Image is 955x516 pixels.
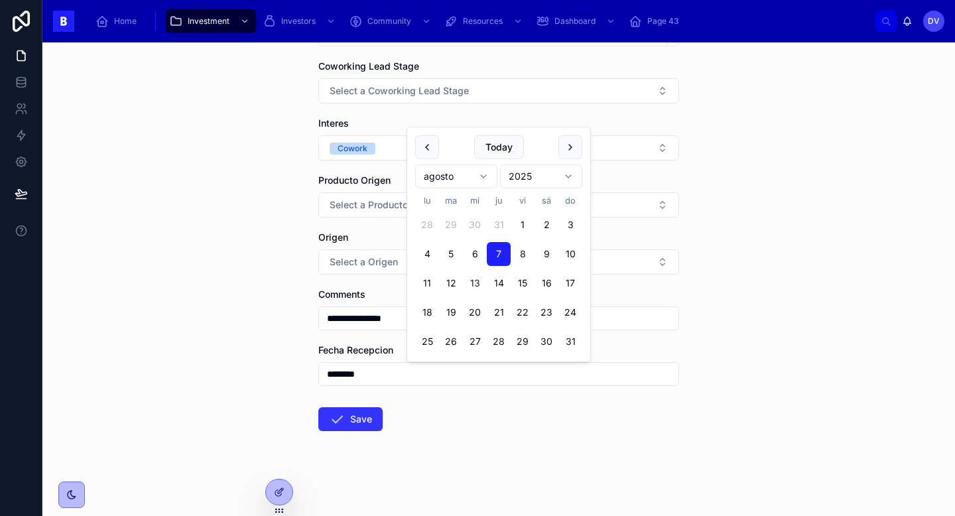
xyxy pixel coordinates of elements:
button: viernes, 8 de agosto de 2025 [511,242,535,266]
span: DV [928,16,940,27]
th: miércoles [463,194,487,208]
th: lunes [415,194,439,208]
div: scrollable content [85,7,875,36]
a: Dashboard [532,9,622,33]
button: sábado, 9 de agosto de 2025 [535,242,558,266]
th: martes [439,194,463,208]
img: App logo [53,11,74,32]
a: Community [345,9,438,33]
button: lunes, 4 de agosto de 2025 [415,242,439,266]
span: Home [114,16,137,27]
button: Select Button [318,192,679,218]
button: domingo, 10 de agosto de 2025 [558,242,582,266]
button: martes, 5 de agosto de 2025 [439,242,463,266]
button: jueves, 21 de agosto de 2025 [487,300,511,324]
span: Page 43 [647,16,678,27]
a: Page 43 [625,9,688,33]
button: domingo, 17 de agosto de 2025 [558,271,582,295]
th: domingo [558,194,582,208]
div: Cowork [338,143,367,155]
button: domingo, 3 de agosto de 2025 [558,213,582,237]
button: martes, 26 de agosto de 2025 [439,330,463,354]
span: Select a Producto Origen [330,198,440,212]
span: Fecha Recepcion [318,344,393,355]
button: Today [474,135,524,159]
span: Interes [318,117,349,129]
th: viernes [511,194,535,208]
span: Investment [188,16,229,27]
button: Select Button [318,78,679,103]
span: Select a Origen [330,255,398,269]
span: Coworking Lead Stage [318,60,419,72]
button: Save [318,407,383,431]
a: Resources [440,9,529,33]
span: Origen [318,231,348,243]
button: jueves, 31 de julio de 2025 [487,213,511,237]
button: Today, miércoles, 13 de agosto de 2025 [463,271,487,295]
button: lunes, 11 de agosto de 2025 [415,271,439,295]
button: lunes, 28 de julio de 2025 [415,213,439,237]
button: martes, 19 de agosto de 2025 [439,300,463,324]
button: martes, 12 de agosto de 2025 [439,271,463,295]
button: viernes, 1 de agosto de 2025 [511,213,535,237]
th: sábado [535,194,558,208]
span: Resources [463,16,503,27]
span: Community [367,16,411,27]
button: sábado, 16 de agosto de 2025 [535,271,558,295]
span: Select a Coworking Lead Stage [330,84,469,97]
button: miércoles, 20 de agosto de 2025 [463,300,487,324]
a: Home [92,9,146,33]
button: jueves, 28 de agosto de 2025 [487,330,511,354]
span: Dashboard [554,16,596,27]
table: agosto 2025 [415,194,582,354]
th: jueves [487,194,511,208]
button: viernes, 29 de agosto de 2025 [511,330,535,354]
button: sábado, 30 de agosto de 2025 [535,330,558,354]
button: jueves, 7 de agosto de 2025, selected [487,242,511,266]
a: Investment [165,9,256,33]
button: domingo, 31 de agosto de 2025 [558,330,582,354]
button: miércoles, 27 de agosto de 2025 [463,330,487,354]
button: jueves, 14 de agosto de 2025 [487,271,511,295]
button: martes, 29 de julio de 2025 [439,213,463,237]
button: sábado, 2 de agosto de 2025 [535,213,558,237]
button: lunes, 18 de agosto de 2025 [415,300,439,324]
button: lunes, 25 de agosto de 2025 [415,330,439,354]
button: Select Button [318,135,679,161]
span: Comments [318,289,365,300]
a: Investors [259,9,342,33]
span: Producto Origen [318,174,391,186]
button: Select Button [318,249,679,275]
button: miércoles, 30 de julio de 2025 [463,213,487,237]
button: miércoles, 6 de agosto de 2025 [463,242,487,266]
button: viernes, 22 de agosto de 2025 [511,300,535,324]
span: Investors [281,16,316,27]
button: viernes, 15 de agosto de 2025 [511,271,535,295]
button: sábado, 23 de agosto de 2025 [535,300,558,324]
button: domingo, 24 de agosto de 2025 [558,300,582,324]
